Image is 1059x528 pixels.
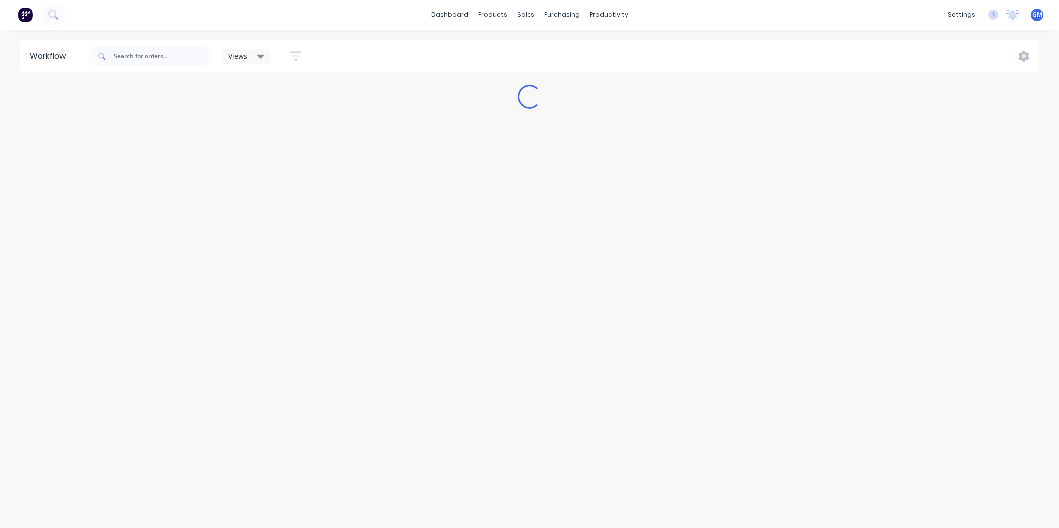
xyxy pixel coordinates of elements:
[539,7,585,22] div: purchasing
[114,46,212,66] input: Search for orders...
[512,7,539,22] div: sales
[585,7,633,22] div: productivity
[473,7,512,22] div: products
[228,51,247,61] span: Views
[1032,10,1042,19] span: GM
[18,7,33,22] img: Factory
[943,7,980,22] div: settings
[426,7,473,22] a: dashboard
[30,50,71,62] div: Workflow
